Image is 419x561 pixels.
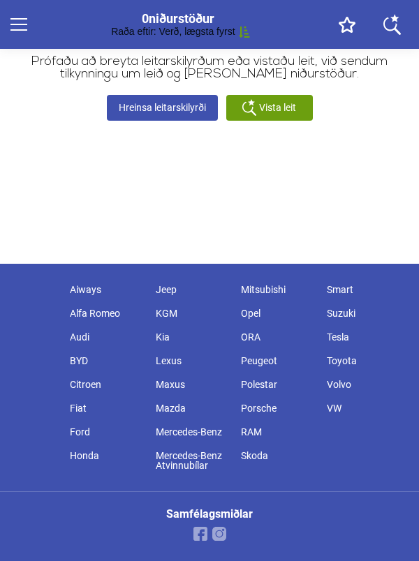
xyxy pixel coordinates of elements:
span: Vista leit [259,100,296,115]
div: Opel [234,301,320,325]
div: Ford [63,420,149,444]
div: RAM [234,420,320,444]
div: Mazda [149,396,235,420]
div: BYD [63,349,149,373]
div: Toyota [320,349,406,373]
div: VW [320,396,406,420]
div: Mitsubishi [234,278,320,301]
div: Suzuki [320,301,406,325]
div: Samfélagsmiðlar [166,509,253,520]
div: Jeep [149,278,235,301]
div: Smart [320,278,406,301]
div: Honda [63,444,149,467]
div: Maxus [149,373,235,396]
div: Kia [149,325,235,349]
div: Polestar [234,373,320,396]
div: Tesla [320,325,406,349]
div: Lexus [149,349,235,373]
div: Porsche [234,396,320,420]
div: Audi [63,325,149,349]
div: Mercedes-Benz [149,420,235,444]
div: Fiat [63,396,149,420]
div: KGM [149,301,235,325]
div: Alfa Romeo [63,301,149,325]
div: ORA [234,325,320,349]
span: Raða eftir: Verð, lægsta fyrst [111,26,235,38]
div: Peugeot [234,349,320,373]
div: Aiways [63,278,149,301]
div: Volvo [320,373,406,396]
button: Raða eftir: Verð, lægsta fyrst [111,26,249,38]
div: Mercedes-Benz Atvinnubílar [149,444,235,477]
p: Prófaðu að breyta leitarskilyrðum eða vistaðu leit, við sendum tilkynningu um leið og [PERSON_NAM... [21,56,398,81]
div: Citroen [63,373,149,396]
h1: 0 niðurstöður [38,11,317,26]
div: Skoda [234,444,320,467]
a: Hreinsa leitarskilyrði [107,95,218,121]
